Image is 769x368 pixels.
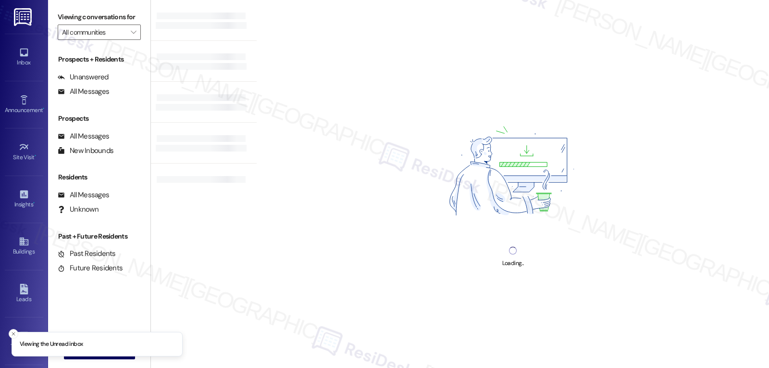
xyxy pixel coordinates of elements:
[48,172,150,182] div: Residents
[33,200,35,206] span: •
[48,231,150,241] div: Past + Future Residents
[502,258,524,268] div: Loading...
[131,28,136,36] i: 
[5,44,43,70] a: Inbox
[58,87,109,97] div: All Messages
[58,263,123,273] div: Future Residents
[5,139,43,165] a: Site Visit •
[20,340,83,349] p: Viewing the Unread inbox
[48,114,150,124] div: Prospects
[58,249,116,259] div: Past Residents
[14,8,34,26] img: ResiDesk Logo
[58,190,109,200] div: All Messages
[58,72,109,82] div: Unanswered
[48,54,150,64] div: Prospects + Residents
[5,233,43,259] a: Buildings
[5,328,43,354] a: Templates •
[35,152,36,159] span: •
[5,281,43,307] a: Leads
[9,329,18,339] button: Close toast
[5,186,43,212] a: Insights •
[58,146,113,156] div: New Inbounds
[62,25,125,40] input: All communities
[58,131,109,141] div: All Messages
[58,204,99,215] div: Unknown
[58,10,141,25] label: Viewing conversations for
[43,105,44,112] span: •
